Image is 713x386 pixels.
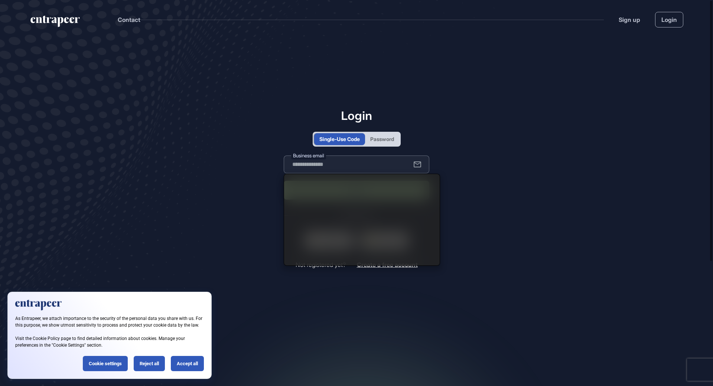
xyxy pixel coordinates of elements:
div: Password [370,135,394,143]
a: Sign up [619,15,640,24]
a: entrapeer-logo [30,16,81,30]
button: Contact [118,15,140,24]
div: Single-Use Code [319,135,360,143]
a: Login [655,12,683,27]
h1: Login [284,108,429,122]
label: Business email [291,151,326,159]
